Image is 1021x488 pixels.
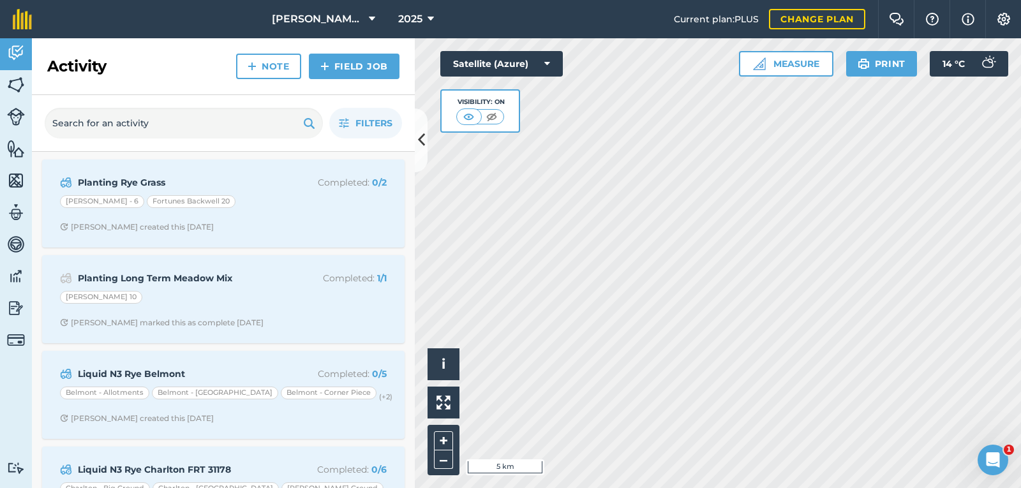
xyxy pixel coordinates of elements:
a: Field Job [309,54,399,79]
div: Fortunes Backwell 20 [147,195,235,208]
img: svg+xml;base64,PD94bWwgdmVyc2lvbj0iMS4wIiBlbmNvZGluZz0idXRmLTgiPz4KPCEtLSBHZW5lcmF0b3I6IEFkb2JlIE... [7,299,25,318]
p: Completed : [285,367,387,381]
button: Measure [739,51,833,77]
img: svg+xml;base64,PD94bWwgdmVyc2lvbj0iMS4wIiBlbmNvZGluZz0idXRmLTgiPz4KPCEtLSBHZW5lcmF0b3I6IEFkb2JlIE... [7,43,25,63]
p: Completed : [285,271,387,285]
span: Current plan : PLUS [674,12,759,26]
img: svg+xml;base64,PHN2ZyB4bWxucz0iaHR0cDovL3d3dy53My5vcmcvMjAwMC9zdmciIHdpZHRoPSIxNyIgaGVpZ2h0PSIxNy... [962,11,974,27]
div: [PERSON_NAME] marked this as complete [DATE] [60,318,264,328]
img: svg+xml;base64,PHN2ZyB4bWxucz0iaHR0cDovL3d3dy53My5vcmcvMjAwMC9zdmciIHdpZHRoPSI1MCIgaGVpZ2h0PSI0MC... [461,110,477,123]
img: Four arrows, one pointing top left, one top right, one bottom right and the last bottom left [436,396,451,410]
strong: 1 / 1 [377,272,387,284]
button: + [434,431,453,450]
span: i [442,356,445,372]
img: svg+xml;base64,PD94bWwgdmVyc2lvbj0iMS4wIiBlbmNvZGluZz0idXRmLTgiPz4KPCEtLSBHZW5lcmF0b3I6IEFkb2JlIE... [7,235,25,254]
img: Clock with arrow pointing clockwise [60,414,68,422]
button: 14 °C [930,51,1008,77]
button: – [434,450,453,469]
img: fieldmargin Logo [13,9,32,29]
strong: Liquid N3 Rye Belmont [78,367,280,381]
small: (+ 2 ) [379,392,392,401]
img: svg+xml;base64,PHN2ZyB4bWxucz0iaHR0cDovL3d3dy53My5vcmcvMjAwMC9zdmciIHdpZHRoPSI1NiIgaGVpZ2h0PSI2MC... [7,139,25,158]
button: Filters [329,108,402,138]
img: svg+xml;base64,PD94bWwgdmVyc2lvbj0iMS4wIiBlbmNvZGluZz0idXRmLTgiPz4KPCEtLSBHZW5lcmF0b3I6IEFkb2JlIE... [7,462,25,474]
div: Belmont - Allotments [60,387,149,399]
img: A cog icon [996,13,1011,26]
span: 1 [1004,445,1014,455]
img: svg+xml;base64,PHN2ZyB4bWxucz0iaHR0cDovL3d3dy53My5vcmcvMjAwMC9zdmciIHdpZHRoPSIxOSIgaGVpZ2h0PSIyNC... [858,56,870,71]
div: Visibility: On [456,97,505,107]
span: 2025 [398,11,422,27]
img: svg+xml;base64,PD94bWwgdmVyc2lvbj0iMS4wIiBlbmNvZGluZz0idXRmLTgiPz4KPCEtLSBHZW5lcmF0b3I6IEFkb2JlIE... [60,175,72,190]
button: Satellite (Azure) [440,51,563,77]
img: svg+xml;base64,PD94bWwgdmVyc2lvbj0iMS4wIiBlbmNvZGluZz0idXRmLTgiPz4KPCEtLSBHZW5lcmF0b3I6IEFkb2JlIE... [7,267,25,286]
img: Clock with arrow pointing clockwise [60,318,68,327]
strong: Liquid N3 Rye Charlton FRT 31178 [78,462,280,477]
img: A question mark icon [925,13,940,26]
iframe: Intercom live chat [978,445,1008,475]
img: svg+xml;base64,PHN2ZyB4bWxucz0iaHR0cDovL3d3dy53My5vcmcvMjAwMC9zdmciIHdpZHRoPSIxOSIgaGVpZ2h0PSIyNC... [303,115,315,131]
img: Ruler icon [753,57,766,70]
img: svg+xml;base64,PD94bWwgdmVyc2lvbj0iMS4wIiBlbmNvZGluZz0idXRmLTgiPz4KPCEtLSBHZW5lcmF0b3I6IEFkb2JlIE... [60,270,72,286]
span: 14 ° C [943,51,965,77]
h2: Activity [47,56,107,77]
img: svg+xml;base64,PD94bWwgdmVyc2lvbj0iMS4wIiBlbmNvZGluZz0idXRmLTgiPz4KPCEtLSBHZW5lcmF0b3I6IEFkb2JlIE... [7,331,25,349]
div: [PERSON_NAME] 10 [60,291,142,304]
img: svg+xml;base64,PD94bWwgdmVyc2lvbj0iMS4wIiBlbmNvZGluZz0idXRmLTgiPz4KPCEtLSBHZW5lcmF0b3I6IEFkb2JlIE... [60,366,72,381]
img: svg+xml;base64,PHN2ZyB4bWxucz0iaHR0cDovL3d3dy53My5vcmcvMjAwMC9zdmciIHdpZHRoPSIxNCIgaGVpZ2h0PSIyNC... [248,59,257,74]
strong: 0 / 2 [372,177,387,188]
img: Clock with arrow pointing clockwise [60,223,68,231]
a: Change plan [769,9,865,29]
img: svg+xml;base64,PD94bWwgdmVyc2lvbj0iMS4wIiBlbmNvZGluZz0idXRmLTgiPz4KPCEtLSBHZW5lcmF0b3I6IEFkb2JlIE... [975,51,1001,77]
a: Planting Rye GrassCompleted: 0/2[PERSON_NAME] - 6Fortunes Backwell 20Clock with arrow pointing cl... [50,167,397,240]
div: [PERSON_NAME] created this [DATE] [60,222,214,232]
strong: 0 / 5 [372,368,387,380]
p: Completed : [285,462,387,477]
img: svg+xml;base64,PHN2ZyB4bWxucz0iaHR0cDovL3d3dy53My5vcmcvMjAwMC9zdmciIHdpZHRoPSI1NiIgaGVpZ2h0PSI2MC... [7,75,25,94]
div: Belmont - Corner Piece [281,387,376,399]
button: Print [846,51,918,77]
img: svg+xml;base64,PHN2ZyB4bWxucz0iaHR0cDovL3d3dy53My5vcmcvMjAwMC9zdmciIHdpZHRoPSIxNCIgaGVpZ2h0PSIyNC... [320,59,329,74]
a: Liquid N3 Rye BelmontCompleted: 0/5Belmont - AllotmentsBelmont - [GEOGRAPHIC_DATA]Belmont - Corne... [50,359,397,431]
img: svg+xml;base64,PD94bWwgdmVyc2lvbj0iMS4wIiBlbmNvZGluZz0idXRmLTgiPz4KPCEtLSBHZW5lcmF0b3I6IEFkb2JlIE... [7,108,25,126]
div: Belmont - [GEOGRAPHIC_DATA] [152,387,278,399]
button: i [428,348,459,380]
img: svg+xml;base64,PHN2ZyB4bWxucz0iaHR0cDovL3d3dy53My5vcmcvMjAwMC9zdmciIHdpZHRoPSI1NiIgaGVpZ2h0PSI2MC... [7,171,25,190]
div: [PERSON_NAME] created this [DATE] [60,413,214,424]
img: svg+xml;base64,PD94bWwgdmVyc2lvbj0iMS4wIiBlbmNvZGluZz0idXRmLTgiPz4KPCEtLSBHZW5lcmF0b3I6IEFkb2JlIE... [7,203,25,222]
a: Planting Long Term Meadow MixCompleted: 1/1[PERSON_NAME] 10Clock with arrow pointing clockwise[PE... [50,263,397,336]
strong: Planting Rye Grass [78,175,280,189]
div: [PERSON_NAME] - 6 [60,195,144,208]
p: Completed : [285,175,387,189]
img: svg+xml;base64,PD94bWwgdmVyc2lvbj0iMS4wIiBlbmNvZGluZz0idXRmLTgiPz4KPCEtLSBHZW5lcmF0b3I6IEFkb2JlIE... [60,462,72,477]
img: Two speech bubbles overlapping with the left bubble in the forefront [889,13,904,26]
img: svg+xml;base64,PHN2ZyB4bWxucz0iaHR0cDovL3d3dy53My5vcmcvMjAwMC9zdmciIHdpZHRoPSI1MCIgaGVpZ2h0PSI0MC... [484,110,500,123]
strong: 0 / 6 [371,464,387,475]
strong: Planting Long Term Meadow Mix [78,271,280,285]
span: [PERSON_NAME] Contracting [272,11,364,27]
span: Filters [355,116,392,130]
a: Note [236,54,301,79]
input: Search for an activity [45,108,323,138]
